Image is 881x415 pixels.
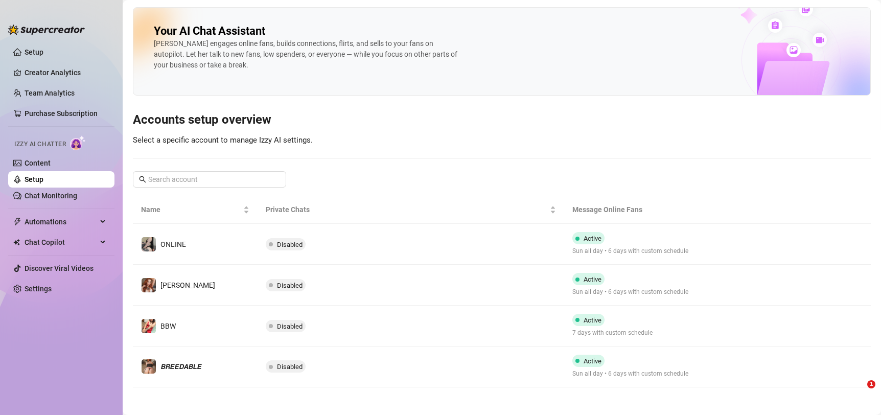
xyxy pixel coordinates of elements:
span: Active [584,357,601,365]
img: ONLINE [142,237,156,251]
span: thunderbolt [13,218,21,226]
a: Creator Analytics [25,64,106,81]
span: Private Chats [266,204,548,215]
img: BBW [142,319,156,333]
span: 1 [867,380,875,388]
img: 𝘽𝙍𝙀𝙀𝘿𝘼𝘽𝙇𝙀 [142,359,156,374]
span: Disabled [277,322,303,330]
span: Name [141,204,241,215]
th: Private Chats [258,196,564,224]
a: Setup [25,175,43,183]
img: 𝘼𝙇𝙄𝘾𝙀 [142,278,156,292]
th: Message Online Fans [564,196,769,224]
img: AI Chatter [70,135,86,150]
span: Sun all day • 6 days with custom schedule [572,369,688,379]
a: Purchase Subscription [25,105,106,122]
div: [PERSON_NAME] engages online fans, builds connections, flirts, and sells to your fans on autopilo... [154,38,460,71]
span: ONLINE [160,240,186,248]
span: Active [584,235,601,242]
span: BBW [160,322,176,330]
span: [PERSON_NAME] [160,281,215,289]
span: Izzy AI Chatter [14,140,66,149]
span: Automations [25,214,97,230]
iframe: Intercom live chat [846,380,871,405]
span: 7 days with custom schedule [572,328,653,338]
span: Select a specific account to manage Izzy AI settings. [133,135,313,145]
img: Chat Copilot [13,239,20,246]
a: Setup [25,48,43,56]
span: Sun all day • 6 days with custom schedule [572,287,688,297]
h2: Your AI Chat Assistant [154,24,265,38]
a: Team Analytics [25,89,75,97]
input: Search account [148,174,272,185]
span: Active [584,316,601,324]
span: Disabled [277,241,303,248]
a: Discover Viral Videos [25,264,94,272]
span: Sun all day • 6 days with custom schedule [572,246,688,256]
span: Chat Copilot [25,234,97,250]
span: search [139,176,146,183]
a: Chat Monitoring [25,192,77,200]
img: logo-BBDzfeDw.svg [8,25,85,35]
span: Disabled [277,363,303,371]
th: Name [133,196,258,224]
a: Settings [25,285,52,293]
span: Active [584,275,601,283]
span: 𝘽𝙍𝙀𝙀𝘿𝘼𝘽𝙇𝙀 [160,362,201,371]
a: Content [25,159,51,167]
span: Disabled [277,282,303,289]
h3: Accounts setup overview [133,112,871,128]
